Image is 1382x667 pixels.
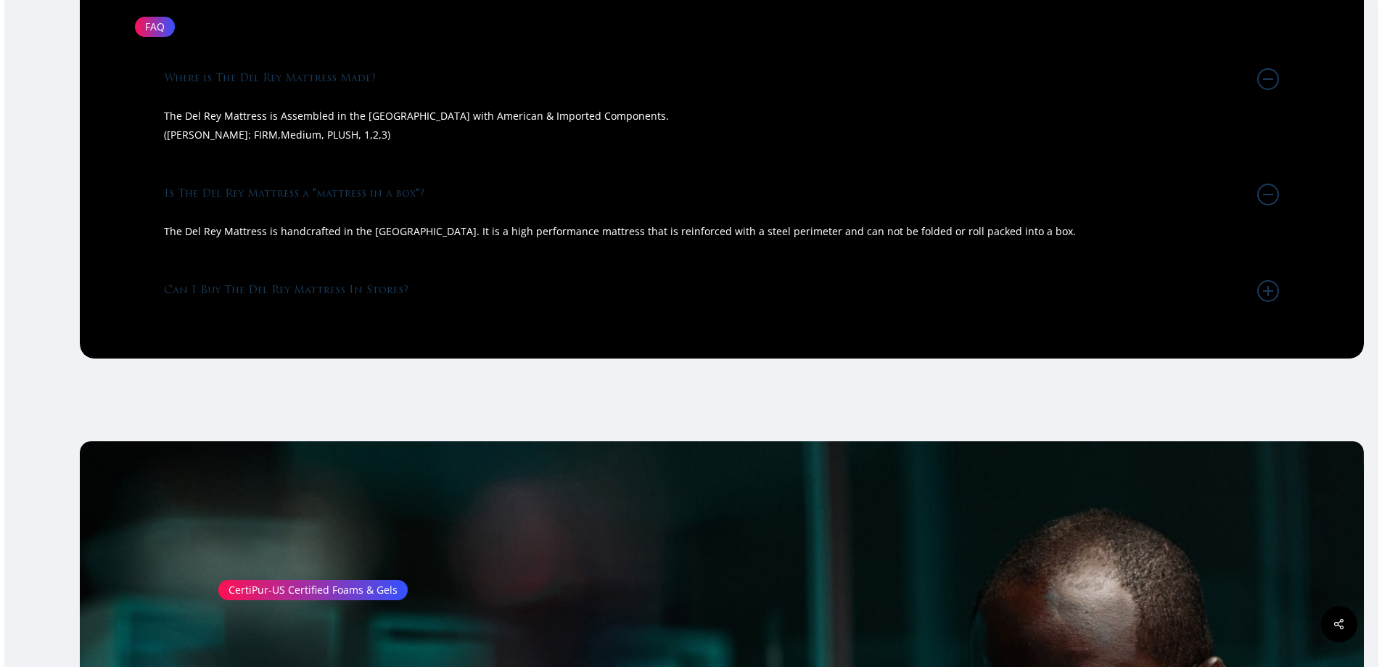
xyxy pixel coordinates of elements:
[135,17,175,37] div: FAQ
[164,52,1279,107] a: Where is The Del Rey Mattress Made?
[218,580,408,600] div: CertiPur-US Certified Foams & Gels
[164,263,1279,319] a: Can I Buy The Del Rey Mattress In Stores?
[164,167,1279,222] a: Is The Del Rey Mattress a "mattress in a box"?
[164,222,1279,241] p: The Del Rey Mattress is handcrafted in the [GEOGRAPHIC_DATA]. It is a high performance mattress t...
[164,126,1279,144] div: ([PERSON_NAME]: FIRM,Medium, PLUSH, 1,2,3)
[164,107,1279,126] p: The Del Rey Mattress is Assembled in the [GEOGRAPHIC_DATA] with American & Imported Components.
